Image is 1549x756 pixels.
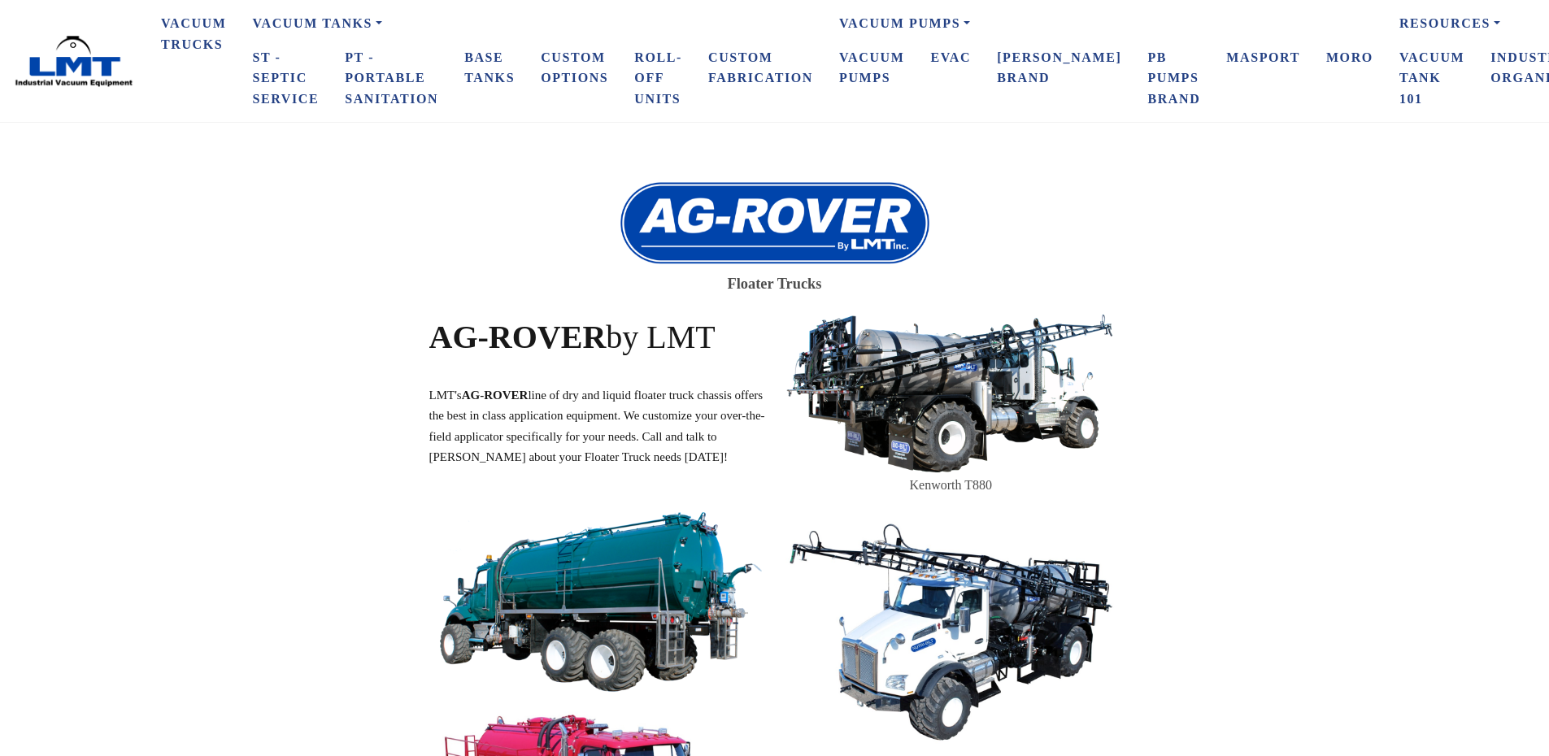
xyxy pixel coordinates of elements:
[148,7,239,61] a: Vacuum Trucks
[781,311,1120,475] img: Stacks Image 98
[239,41,332,116] a: ST - Septic Service
[917,41,984,75] a: eVAC
[429,508,768,698] img: Stacks Image 14
[462,389,529,402] span: AG-ROVER
[1313,41,1386,75] a: Moro
[1134,41,1213,116] a: PB Pumps Brand
[451,41,528,95] a: Base Tanks
[1386,41,1477,116] a: Vacuum Tank 101
[429,319,607,355] span: AG-ROVER
[826,41,917,95] a: Vacuum Pumps
[528,41,621,95] a: Custom Options
[429,389,765,464] span: line of dry and liquid floater truck chassis offers the best in class application equipment. We c...
[984,41,1134,95] a: [PERSON_NAME] Brand
[429,389,462,402] span: LMT's
[781,475,1120,496] p: Kenworth T880
[695,41,826,95] a: Custom Fabrication
[1213,41,1313,75] a: Masport
[781,508,1120,756] img: Stacks Image 24
[239,7,826,41] a: Vacuum Tanks
[728,276,822,292] strong: Floater Trucks
[612,175,938,271] img: Stacks Image 30
[332,41,451,116] a: PT - Portable Sanitation
[826,7,1386,41] a: Vacuum Pumps
[13,35,135,88] img: LMT
[606,319,715,355] span: by LMT
[621,41,695,116] a: Roll-Off Units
